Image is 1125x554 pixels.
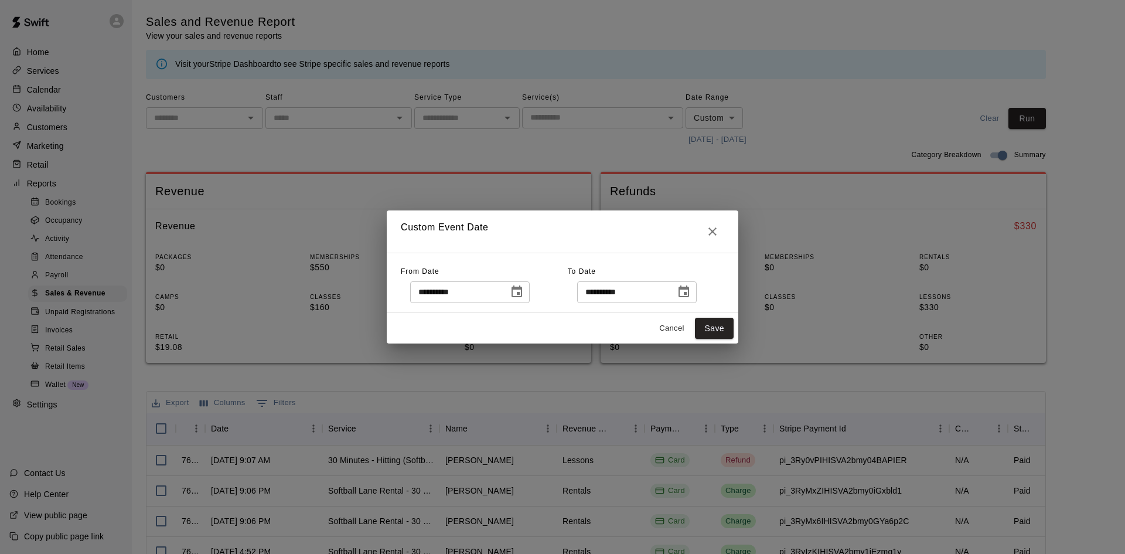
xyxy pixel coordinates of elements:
[653,320,690,338] button: Cancel
[401,267,439,276] span: From Date
[505,280,529,304] button: Choose date, selected date is Aug 14, 2025
[568,267,596,276] span: To Date
[672,280,696,304] button: Choose date, selected date is Aug 21, 2025
[701,220,724,243] button: Close
[387,210,738,253] h2: Custom Event Date
[695,318,734,339] button: Save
